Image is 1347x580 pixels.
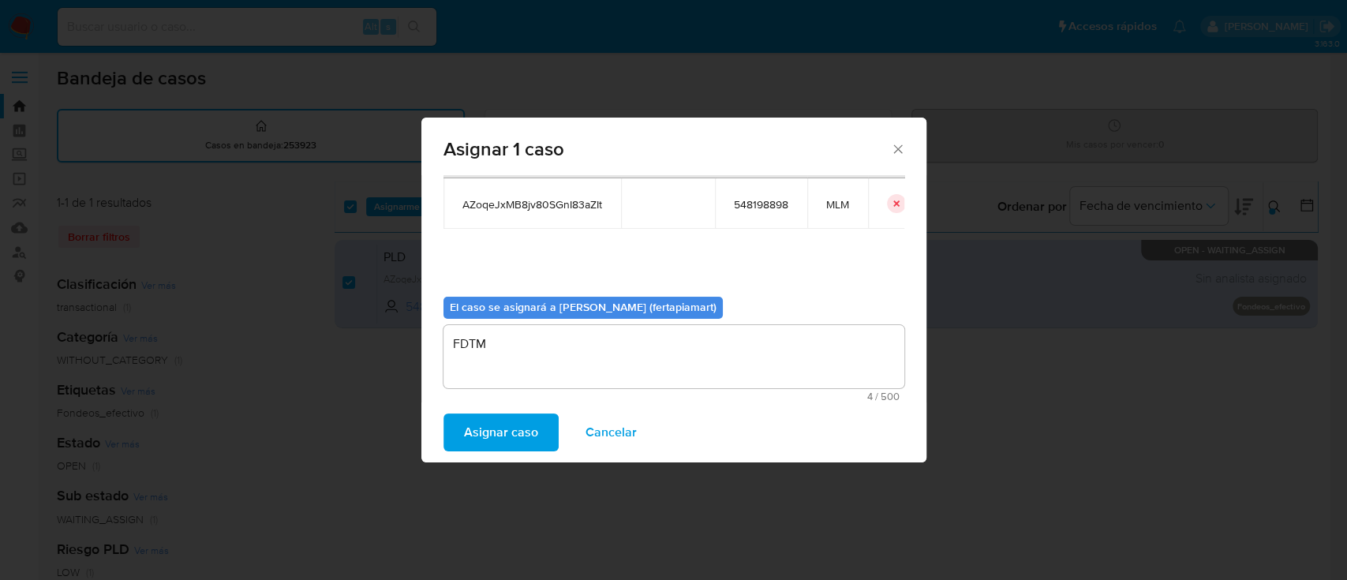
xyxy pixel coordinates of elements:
button: Asignar caso [443,413,559,451]
textarea: FDTM [443,325,904,388]
button: icon-button [887,194,906,213]
span: Asignar caso [464,415,538,450]
span: AZoqeJxMB8jv80SGnI83aZIt [462,197,602,211]
span: MLM [826,197,849,211]
span: 548198898 [734,197,788,211]
button: Cancelar [565,413,657,451]
b: El caso se asignará a [PERSON_NAME] (fertapiamart) [450,299,717,315]
span: Cancelar [586,415,637,450]
span: Asignar 1 caso [443,140,891,159]
div: assign-modal [421,118,926,462]
span: Máximo 500 caracteres [448,391,900,402]
button: Cerrar ventana [890,141,904,155]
